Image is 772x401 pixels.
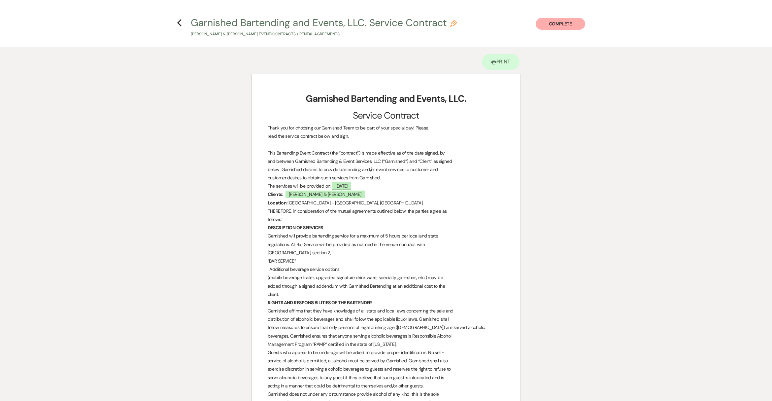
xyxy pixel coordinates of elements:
[268,348,505,357] p: Guests who appear to be underage will be asked to provide proper identification. No self-
[268,282,505,290] p: added through a signed addendum with Garnished Bartending at an additional cost to the
[268,382,505,390] p: acting in a manner that could be detrimental to themselves and/or other guests.
[191,18,457,37] button: Garnished Bartending and Events, LLC. Service Contract[PERSON_NAME] & [PERSON_NAME] Event•Contrac...
[268,207,505,215] p: THEREFORE, in consideration of the mutual agreements outlined below, the parties agree as
[268,374,505,382] p: serve alcoholic beverages to any guest if they believe that such guest is intoxicated and is
[268,215,505,224] p: follows:
[306,92,466,105] strong: Garnished Bartending and Events, LLC.
[191,31,457,37] p: [PERSON_NAME] & [PERSON_NAME] Event • Contracts / Rental Agreements
[268,307,505,315] p: Garnished affirms that they have knowledge of all state and local laws concerning the sale and
[268,165,505,174] p: below. Garnished desires to provide bartending and/or event services to customer and
[268,149,505,157] p: This Bartending/Event Contract (the “contract”) is made effective as of the date signed, by
[536,18,585,30] button: Complete
[268,124,505,132] p: Thank you for choosing our Garnished Team to be part of your special day! Please
[268,182,505,190] p: The services will be provided on:
[268,300,372,306] strong: RIGHTS AND RESPONSIBILITIES OF THE BARTENDER
[268,315,505,323] p: distribution of alcoholic beverages and shall follow the applicable liquor laws. Garnished shall
[268,232,505,240] p: Garnished will provide bartending service for a maximum of 5 hours per local and state
[482,54,520,70] a: Print
[268,132,505,140] p: read the service contract below and sign.
[268,323,505,332] p: follow measures to ensure that only persons of legal drinking age ([DEMOGRAPHIC_DATA]) are served...
[268,191,284,197] strong: Clients:
[268,357,505,365] p: service of alcohol is permitted; all alcohol must be served by Garnished. Garnished shall also
[268,365,505,373] p: exercise discretion in serving alcoholic beverages to guests and reserves the right to refuse to
[268,390,505,398] p: Garnished does not under any circumstance provide alcohol of any kind, this is the sole
[268,200,288,206] strong: Location:
[268,199,505,207] p: [GEOGRAPHIC_DATA] - [GEOGRAPHIC_DATA], [GEOGRAPHIC_DATA]
[268,265,505,273] p: . Additional beverage service options
[268,157,505,165] p: and between Garnished Bartending & Event Services, LLC (“Garnished”) and “Client” as signed
[268,225,323,231] strong: DESCRIPTION OF SERVICES
[268,273,505,282] p: (mobile beverage trailer, upgraded signature drink ware, specialty garnishes, etc.) may be
[268,107,505,124] h1: Service Contract
[268,249,505,257] p: [GEOGRAPHIC_DATA], section 2,
[332,182,351,190] span: [DATE]
[268,340,505,348] p: Management Program “RAMP” certified in the state of [US_STATE].
[285,191,365,198] span: [PERSON_NAME] & [PERSON_NAME]
[268,240,505,249] p: regulations. All Bar Service will be provided as outlined in the venue contract with
[268,174,505,182] p: customer desires to obtain such services from Garnished.
[268,257,505,265] p: “BAR SERVICE”
[268,332,505,340] p: beverages. Garnished ensures that anyone serving alcoholic beverages is Responsible Alcohol
[268,290,505,299] p: client.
